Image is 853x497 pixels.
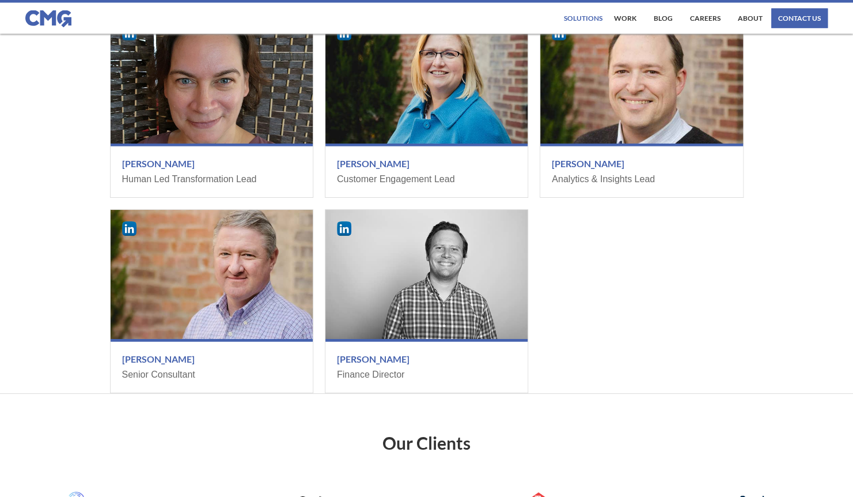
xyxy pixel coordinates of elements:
[778,15,821,22] div: contact us
[122,173,301,186] div: Human Led Transformation Lead
[337,368,516,381] div: Finance Director
[122,158,301,170] h3: [PERSON_NAME]
[735,9,765,28] a: About
[552,158,731,170] h3: [PERSON_NAME]
[552,173,731,186] div: Analytics & Insights Lead
[687,9,723,28] a: Careers
[651,9,676,28] a: Blog
[337,173,516,186] div: Customer Engagement Lead
[611,9,639,28] a: work
[25,10,71,28] img: CMG logo in blue.
[564,15,602,22] div: Solutions
[382,423,471,451] h2: Our Clients
[122,353,301,365] h3: [PERSON_NAME]
[337,158,516,170] h3: [PERSON_NAME]
[337,353,516,365] h3: [PERSON_NAME]
[122,368,301,381] div: Senior Consultant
